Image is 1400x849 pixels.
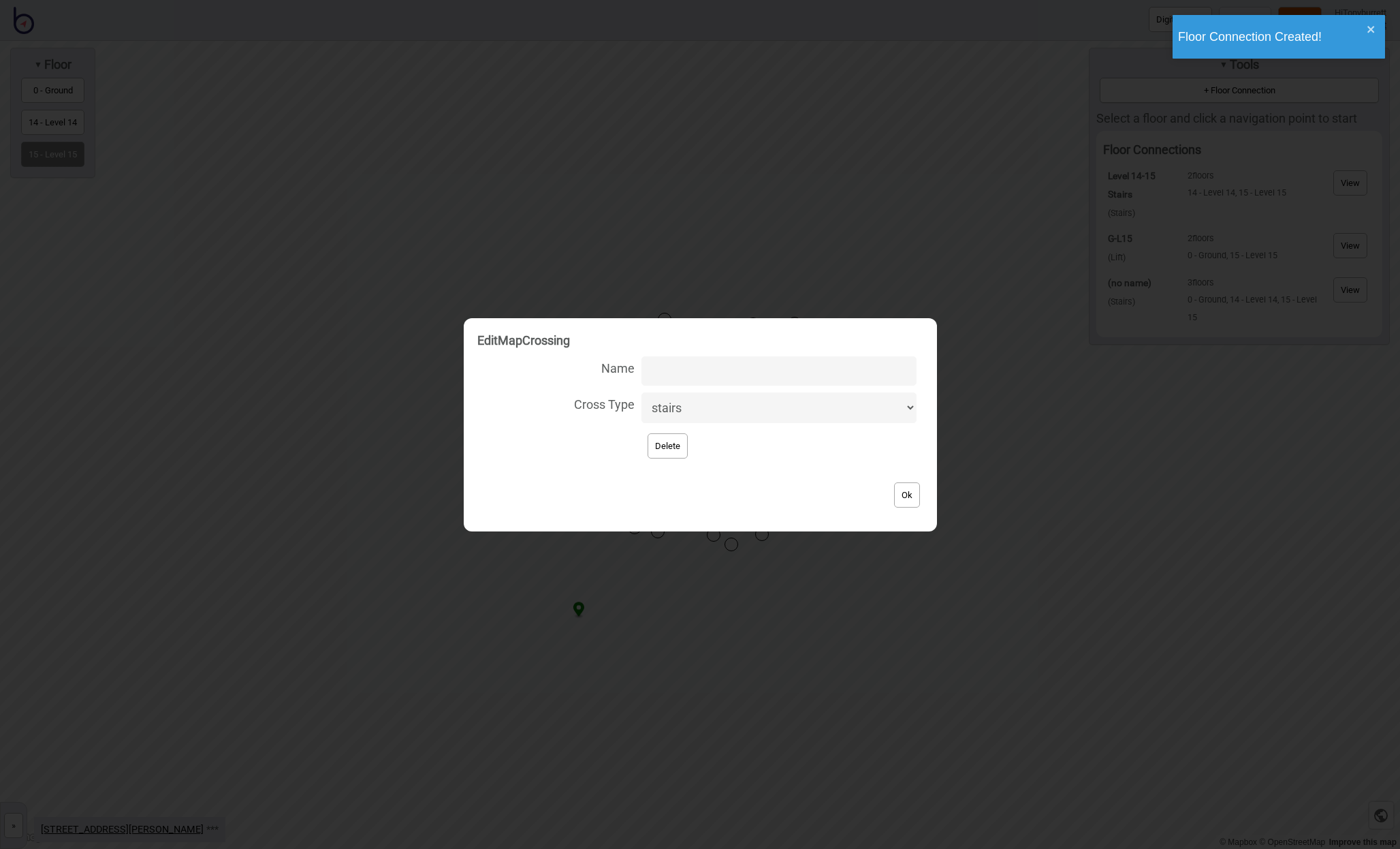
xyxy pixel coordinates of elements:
span: Cross Type [477,389,635,417]
strong: Edit Crossing [477,333,570,348]
input: Name [641,356,916,386]
div: Floor Connection Created! [1178,25,1363,49]
button: Delete [648,433,688,459]
select: Cross Type [641,392,916,423]
button: close [1367,24,1376,37]
span: Name [477,353,635,381]
button: Ok [894,482,920,508]
span: Map [498,333,522,348]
